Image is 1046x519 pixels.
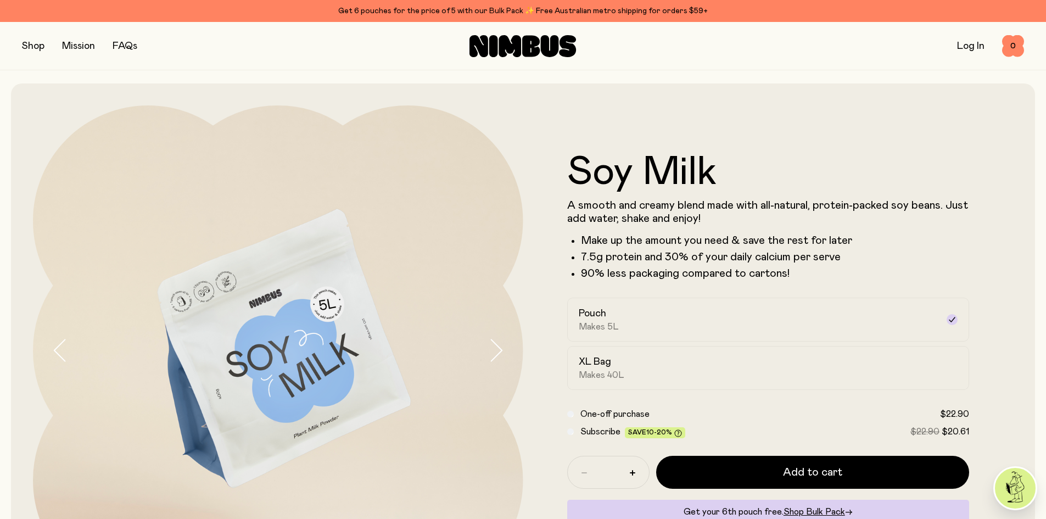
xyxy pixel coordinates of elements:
li: 7.5g protein and 30% of your daily calcium per serve [581,250,970,264]
img: agent [995,468,1036,509]
span: Shop Bulk Pack [784,507,845,516]
h2: XL Bag [579,355,611,369]
div: Get 6 pouches for the price of 5 with our Bulk Pack ✨ Free Australian metro shipping for orders $59+ [22,4,1024,18]
a: Shop Bulk Pack→ [784,507,853,516]
p: 90% less packaging compared to cartons! [581,267,970,280]
span: One-off purchase [580,410,650,418]
span: Add to cart [783,465,842,480]
button: 0 [1002,35,1024,57]
button: Add to cart [656,456,970,489]
span: Makes 40L [579,370,624,381]
span: $22.90 [940,410,969,418]
a: Mission [62,41,95,51]
span: Save [628,429,682,437]
a: Log In [957,41,985,51]
p: A smooth and creamy blend made with all-natural, protein-packed soy beans. Just add water, shake ... [567,199,970,225]
h2: Pouch [579,307,606,320]
h1: Soy Milk [567,153,970,192]
span: $22.90 [910,427,939,436]
span: Makes 5L [579,321,619,332]
a: FAQs [113,41,137,51]
span: $20.61 [942,427,969,436]
span: 10-20% [646,429,672,436]
li: Make up the amount you need & save the rest for later [581,234,970,247]
span: Subscribe [580,427,620,436]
